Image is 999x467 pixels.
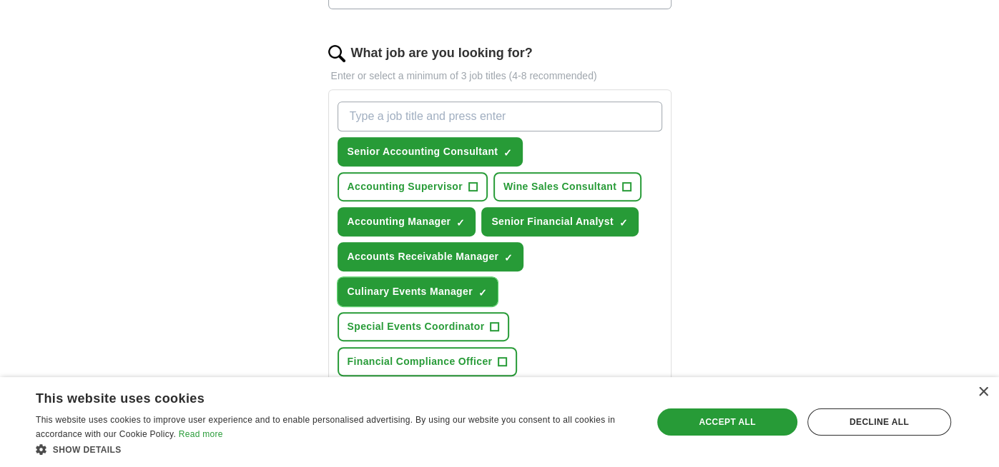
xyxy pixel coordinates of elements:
[504,252,513,263] span: ✓
[328,45,345,62] img: search.png
[351,44,533,63] label: What job are you looking for?
[456,217,465,229] span: ✓
[338,312,510,341] button: Special Events Coordinator
[503,179,616,194] span: Wine Sales Consultant
[36,442,634,456] div: Show details
[338,137,523,166] button: Senior Accounting Consultant✓
[348,354,493,369] span: Financial Compliance Officer
[179,429,223,439] a: Read more, opens a new window
[338,347,518,376] button: Financial Compliance Officer
[36,386,599,407] div: This website uses cookies
[338,207,476,236] button: Accounting Manager✓
[481,207,638,236] button: Senior Financial Analyst✓
[807,408,951,436] div: Decline all
[503,147,512,159] span: ✓
[348,249,499,264] span: Accounts Receivable Manager
[36,415,615,439] span: This website uses cookies to improve user experience and to enable personalised advertising. By u...
[348,319,485,334] span: Special Events Coordinator
[978,387,988,398] div: Close
[338,242,524,271] button: Accounts Receivable Manager✓
[657,408,797,436] div: Accept all
[348,144,498,159] span: Senior Accounting Consultant
[348,214,451,229] span: Accounting Manager
[338,277,498,306] button: Culinary Events Manager✓
[491,214,613,229] span: Senior Financial Analyst
[328,69,671,84] p: Enter or select a minimum of 3 job titles (4-8 recommended)
[348,284,473,299] span: Culinary Events Manager
[493,172,641,201] button: Wine Sales Consultant
[478,287,487,298] span: ✓
[53,445,122,455] span: Show details
[338,101,662,131] input: Type a job title and press enter
[348,179,463,194] span: Accounting Supervisor
[619,217,628,229] span: ✓
[338,172,488,201] button: Accounting Supervisor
